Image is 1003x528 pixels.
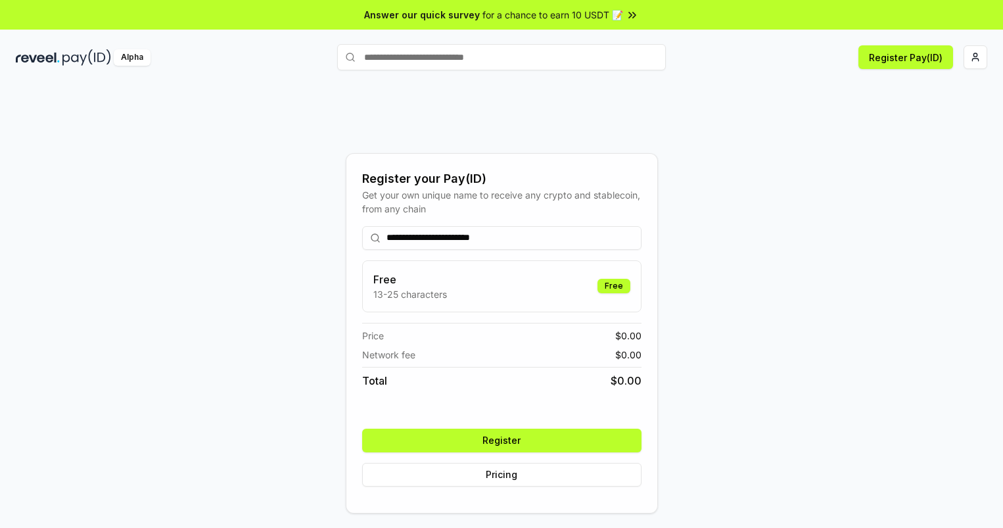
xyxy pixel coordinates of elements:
[62,49,111,66] img: pay_id
[362,463,641,487] button: Pricing
[362,170,641,188] div: Register your Pay(ID)
[482,8,623,22] span: for a chance to earn 10 USDT 📝
[373,287,447,301] p: 13-25 characters
[373,272,447,287] h3: Free
[362,329,384,343] span: Price
[364,8,480,22] span: Answer our quick survey
[362,429,641,452] button: Register
[858,45,953,69] button: Register Pay(ID)
[597,279,630,293] div: Free
[611,373,641,389] span: $ 0.00
[362,373,387,389] span: Total
[16,49,60,66] img: reveel_dark
[114,49,151,66] div: Alpha
[615,348,641,362] span: $ 0.00
[362,188,641,216] div: Get your own unique name to receive any crypto and stablecoin, from any chain
[615,329,641,343] span: $ 0.00
[362,348,415,362] span: Network fee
